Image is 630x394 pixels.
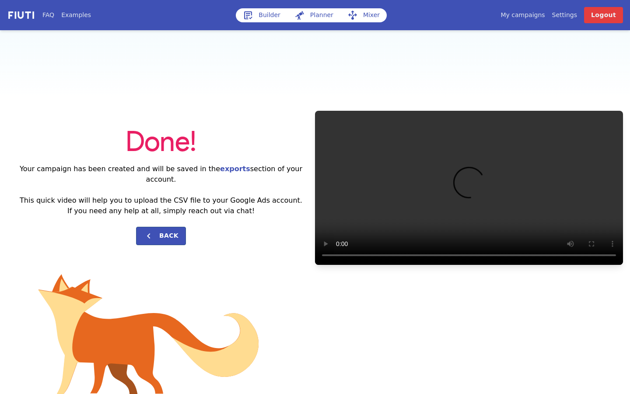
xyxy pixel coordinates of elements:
[236,8,287,22] a: Builder
[600,347,621,368] iframe: gist-messenger-bubble-iframe
[500,11,545,20] a: My campaigns
[287,8,340,22] a: Planner
[584,7,623,23] a: Logout
[552,11,577,20] a: Settings
[315,111,623,265] video: Your browser does not support HTML5 video.
[7,164,315,216] h2: Your campaign has been created and will be saved in the section of your account. This quick video...
[340,8,387,22] a: Mixer
[7,10,35,20] img: f731f27.png
[42,11,54,20] a: FAQ
[136,227,186,245] button: Back
[61,11,91,20] a: Examples
[220,165,250,173] a: exports
[126,129,196,157] span: Done!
